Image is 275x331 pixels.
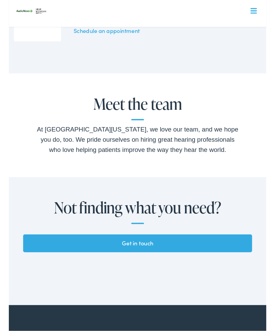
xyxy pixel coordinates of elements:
[29,133,246,165] div: At [GEOGRAPHIC_DATA][US_STATE], we love our team, and we hope you do, too. We pride ourselves on ...
[69,29,140,37] a: Schedule an appointment
[29,102,246,129] h2: Meet the team
[11,27,270,48] a: What We Offer
[15,213,260,240] h2: Not finding what you need?
[15,250,260,269] a: Get in touch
